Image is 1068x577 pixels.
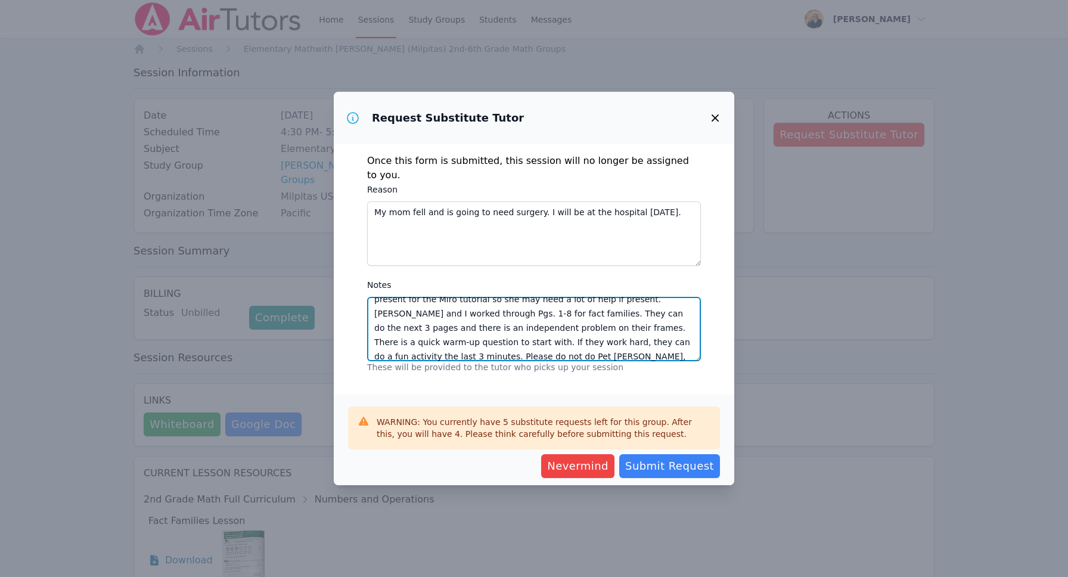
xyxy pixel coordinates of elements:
[367,154,701,182] p: Once this form is submitted, this session will no longer be assigned to you.
[372,111,524,125] h3: Request Substitute Tutor
[547,458,608,474] span: Nevermind
[541,454,614,478] button: Nevermind
[367,182,701,197] label: Reason
[619,454,720,478] button: Submit Request
[377,416,710,440] div: WARNING: You currently have 5 substitute requests left for this group. After this, you will have ...
[367,278,701,292] label: Notes
[367,297,701,361] textarea: Hi, this is a nice group. [PERSON_NAME] and [PERSON_NAME] ynh were absent [DATE] and [PERSON_NAME...
[367,201,701,266] textarea: My mom fell and is going to need surgery. I will be at the hospital [DATE].
[367,361,701,373] p: These will be provided to the tutor who picks up your session
[625,458,714,474] span: Submit Request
